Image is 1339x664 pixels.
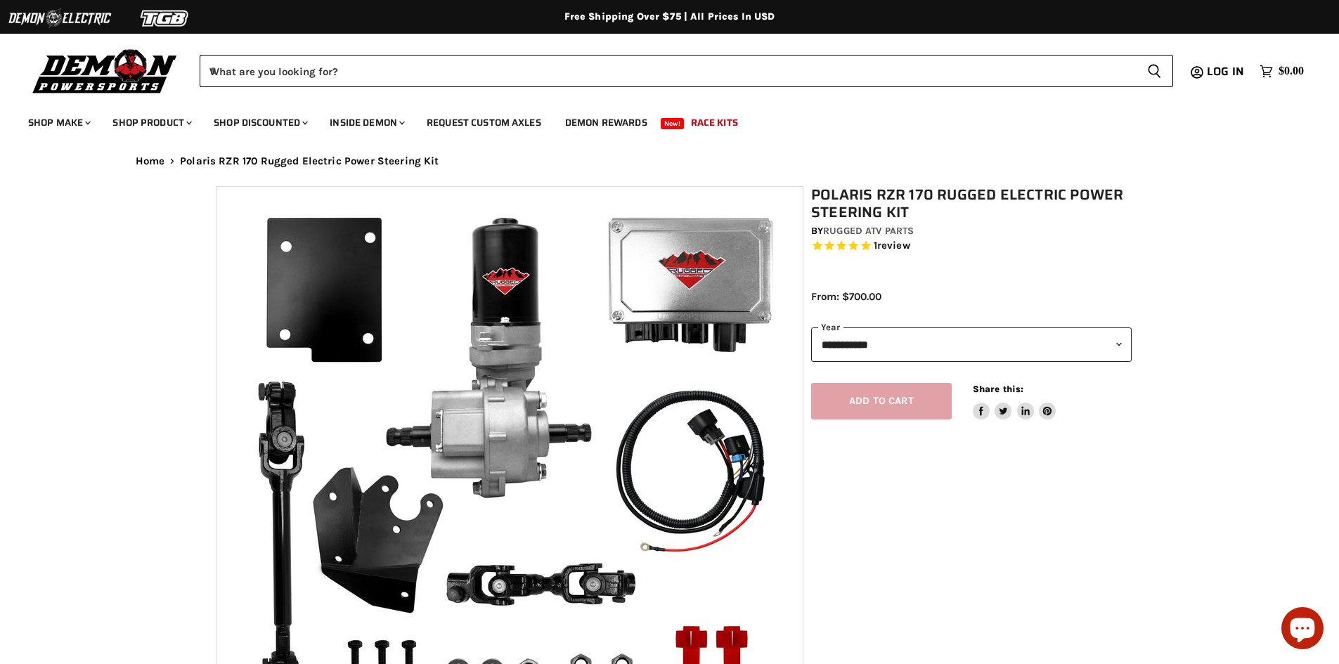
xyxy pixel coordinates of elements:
[811,327,1132,362] select: year
[973,383,1056,420] aside: Share this:
[203,108,316,137] a: Shop Discounted
[1136,55,1173,87] button: Search
[416,108,552,137] a: Request Custom Axles
[319,108,413,137] a: Inside Demon
[661,118,685,129] span: New!
[811,239,1132,254] span: Rated 5.0 out of 5 stars 1 reviews
[823,225,914,237] a: Rugged ATV Parts
[102,108,200,137] a: Shop Product
[1201,65,1253,78] a: Log in
[1253,61,1311,82] a: $0.00
[18,103,1300,137] ul: Main menu
[1277,607,1328,653] inbox-online-store-chat: Shopify online store chat
[18,108,99,137] a: Shop Make
[136,155,165,167] a: Home
[874,240,910,252] span: 1 reviews
[877,240,910,252] span: review
[7,5,112,32] img: Demon Electric Logo 2
[28,46,182,96] img: Demon Powersports
[1207,63,1244,80] span: Log in
[680,108,749,137] a: Race Kits
[973,384,1023,394] span: Share this:
[811,223,1132,239] div: by
[1279,65,1304,78] span: $0.00
[112,5,218,32] img: TGB Logo 2
[108,155,1232,167] nav: Breadcrumbs
[200,55,1173,87] form: Product
[811,290,881,303] span: From: $700.00
[811,186,1132,221] h1: Polaris RZR 170 Rugged Electric Power Steering Kit
[180,155,439,167] span: Polaris RZR 170 Rugged Electric Power Steering Kit
[555,108,658,137] a: Demon Rewards
[200,55,1136,87] input: When autocomplete results are available use up and down arrows to review and enter to select
[108,11,1232,23] div: Free Shipping Over $75 | All Prices In USD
